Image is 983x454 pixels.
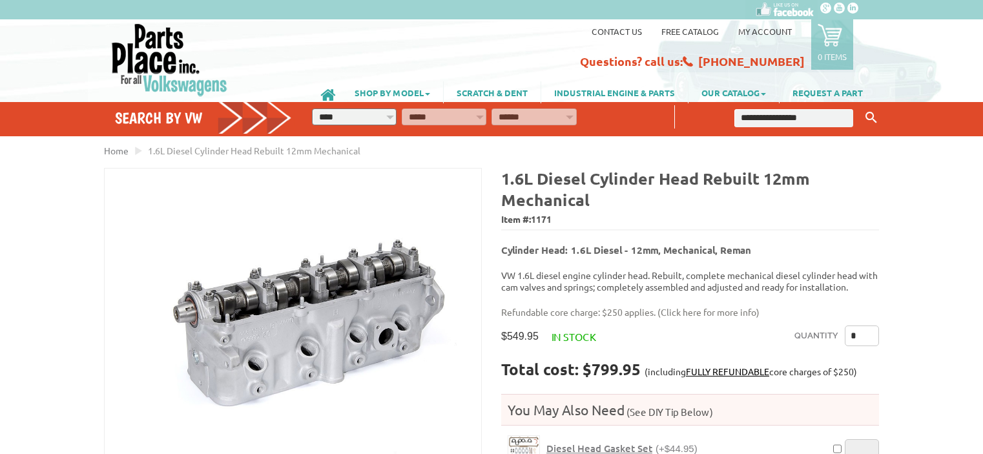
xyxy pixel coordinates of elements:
p: VW 1.6L diesel engine cylinder head. Rebuilt, complete mechanical diesel cylinder head with cam v... [501,269,879,293]
span: $549.95 [501,330,539,342]
a: FULLY REFUNDABLE [686,366,769,377]
a: REQUEST A PART [780,81,876,103]
span: Item #: [501,211,879,229]
span: In stock [552,330,596,343]
a: SHOP BY MODEL [342,81,443,103]
a: OUR CATALOG [688,81,779,103]
label: Quantity [794,325,838,346]
a: Home [104,145,129,156]
span: 1.6L Diesel Cylinder Head Rebuilt 12mm Mechanical [148,145,360,156]
h4: Search by VW [115,108,292,127]
a: My Account [738,26,792,37]
a: SCRATCH & DENT [444,81,541,103]
b: 1.6L Diesel Cylinder Head Rebuilt 12mm Mechanical [501,168,810,210]
button: Keyword Search [862,107,881,129]
img: Parts Place Inc! [110,23,229,97]
h4: You May Also Need [501,401,879,418]
span: 1171 [531,213,552,225]
a: 0 items [811,19,853,70]
p: 0 items [818,51,847,62]
a: Free Catalog [661,26,719,37]
b: Cylinder Head: 1.6L Diesel - 12mm, Mechanical, Reman [501,243,751,256]
span: (See DIY Tip Below) [625,406,713,418]
a: Click here for more info [661,306,756,318]
span: (+$44.95) [656,443,698,454]
a: INDUSTRIAL ENGINE & PARTS [541,81,688,103]
strong: Total cost: $799.95 [501,359,641,379]
span: (including core charges of $250) [645,366,857,377]
a: Contact us [592,26,642,37]
p: Refundable core charge: $250 applies. ( ) [501,305,869,319]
